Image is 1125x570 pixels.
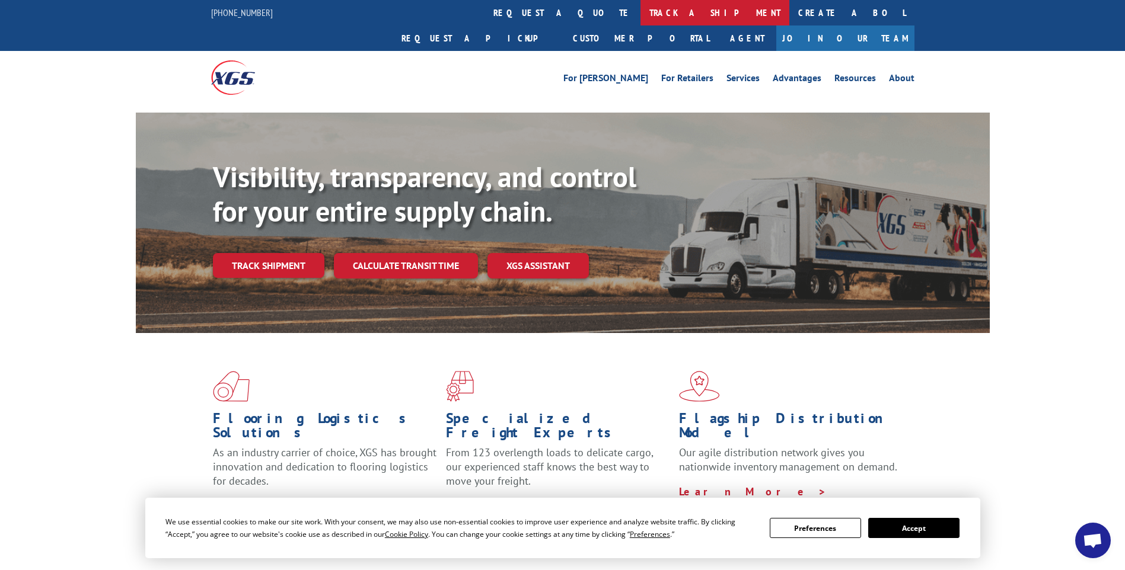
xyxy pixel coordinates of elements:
[165,515,756,540] div: We use essential cookies to make our site work. With your consent, we may also use non-essential ...
[213,253,324,278] a: Track shipment
[726,73,760,87] a: Services
[213,446,436,488] span: As an industry carrier of choice, XGS has brought innovation and dedication to flooring logistics...
[718,25,776,51] a: Agent
[145,498,980,558] div: Cookie Consent Prompt
[211,7,273,18] a: [PHONE_NUMBER]
[868,518,960,538] button: Accept
[446,411,670,446] h1: Specialized Freight Experts
[213,411,437,446] h1: Flooring Logistics Solutions
[334,253,478,278] a: Calculate transit time
[487,253,589,278] a: XGS ASSISTANT
[385,529,428,539] span: Cookie Policy
[563,73,648,87] a: For [PERSON_NAME]
[564,25,718,51] a: Customer Portal
[446,371,474,402] img: xgs-icon-focused-on-flooring-red
[679,446,897,473] span: Our agile distribution network gives you nationwide inventory management on demand.
[446,446,670,498] p: From 123 overlength loads to delicate cargo, our experienced staff knows the best way to move you...
[630,529,670,539] span: Preferences
[834,73,876,87] a: Resources
[770,518,861,538] button: Preferences
[393,25,564,51] a: Request a pickup
[213,371,250,402] img: xgs-icon-total-supply-chain-intelligence-red
[661,73,713,87] a: For Retailers
[213,158,636,229] b: Visibility, transparency, and control for your entire supply chain.
[679,411,903,446] h1: Flagship Distribution Model
[889,73,914,87] a: About
[776,25,914,51] a: Join Our Team
[679,371,720,402] img: xgs-icon-flagship-distribution-model-red
[1075,523,1111,558] a: Open chat
[679,485,827,498] a: Learn More >
[773,73,821,87] a: Advantages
